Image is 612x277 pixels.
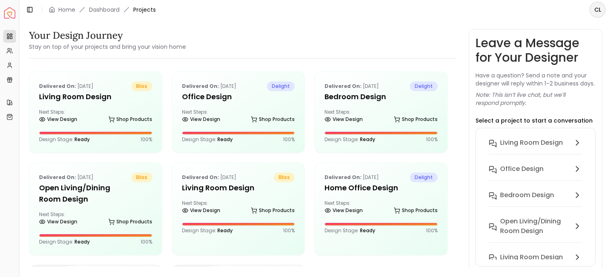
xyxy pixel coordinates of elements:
[39,83,76,90] b: Delivered on:
[325,182,438,194] h5: Home Office Design
[283,136,295,143] p: 100 %
[182,136,233,143] p: Design Stage:
[360,136,375,143] span: Ready
[39,182,152,205] h5: Open Living/Dining Room Design
[500,217,569,236] h6: Open Living/Dining Room Design
[49,6,156,14] nav: breadcrumb
[325,109,438,125] div: Next Steps:
[476,91,595,107] p: Note: This isn’t live chat, but we’ll respond promptly.
[39,114,77,125] a: View Design
[394,114,438,125] a: Shop Products
[500,164,544,174] h6: Office Design
[251,205,295,216] a: Shop Products
[4,7,15,19] img: Spacejoy Logo
[251,114,295,125] a: Shop Products
[325,200,438,216] div: Next Steps:
[476,117,593,125] p: Select a project to start a conversation
[325,91,438,102] h5: Bedroom Design
[39,216,77,227] a: View Design
[39,211,152,227] div: Next Steps:
[58,6,75,14] a: Home
[274,173,295,182] span: bliss
[325,174,362,181] b: Delivered on:
[74,136,90,143] span: Ready
[325,205,363,216] a: View Design
[394,205,438,216] a: Shop Products
[325,173,379,182] p: [DATE]
[182,174,219,181] b: Delivered on:
[482,161,589,187] button: Office Design
[182,91,295,102] h5: Office Design
[39,173,93,182] p: [DATE]
[182,227,233,234] p: Design Stage:
[133,6,156,14] span: Projects
[182,81,236,91] p: [DATE]
[39,239,90,245] p: Design Stage:
[141,239,152,245] p: 100 %
[500,190,554,200] h6: Bedroom Design
[482,213,589,249] button: Open Living/Dining Room Design
[217,227,233,234] span: Ready
[476,36,595,65] h3: Leave a Message for Your Designer
[476,71,595,87] p: Have a question? Send a note and your designer will reply within 1–2 business days.
[325,83,362,90] b: Delivered on:
[283,227,295,234] p: 100 %
[500,252,563,262] h6: Living Room Design
[360,227,375,234] span: Ready
[182,200,295,216] div: Next Steps:
[39,174,76,181] b: Delivered on:
[182,205,220,216] a: View Design
[131,173,152,182] span: bliss
[267,81,295,91] span: delight
[182,182,295,194] h5: Living Room Design
[590,2,605,17] span: CL
[141,136,152,143] p: 100 %
[4,7,15,19] a: Spacejoy
[182,83,219,90] b: Delivered on:
[482,249,589,275] button: Living Room Design
[500,138,563,148] h6: Living Room Design
[325,227,375,234] p: Design Stage:
[410,81,438,91] span: delight
[89,6,120,14] a: Dashboard
[426,136,438,143] p: 100 %
[325,136,375,143] p: Design Stage:
[29,43,186,51] small: Stay on top of your projects and bring your vision home
[482,187,589,213] button: Bedroom Design
[325,114,363,125] a: View Design
[482,135,589,161] button: Living Room Design
[325,81,379,91] p: [DATE]
[182,173,236,182] p: [DATE]
[182,114,220,125] a: View Design
[39,136,90,143] p: Design Stage:
[182,109,295,125] div: Next Steps:
[426,227,438,234] p: 100 %
[29,29,186,42] h3: Your Design Journey
[108,216,152,227] a: Shop Products
[39,91,152,102] h5: Living Room Design
[217,136,233,143] span: Ready
[589,2,606,18] button: CL
[410,173,438,182] span: delight
[131,81,152,91] span: bliss
[74,238,90,245] span: Ready
[108,114,152,125] a: Shop Products
[39,81,93,91] p: [DATE]
[39,109,152,125] div: Next Steps:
